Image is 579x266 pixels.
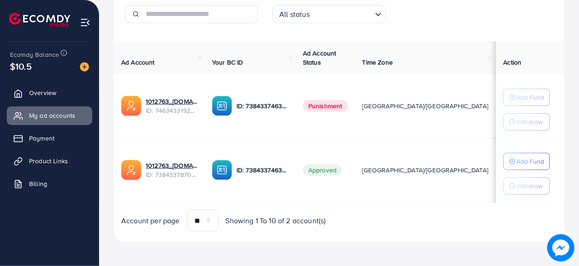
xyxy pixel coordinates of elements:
[121,58,155,67] span: Ad Account
[146,161,198,180] div: <span class='underline'>1012763_Yaseen.com_1719300151429</span></br>7384337870284226561
[517,181,543,191] p: Withdraw
[7,152,92,170] a: Product Links
[237,100,288,111] p: ID: 7384337463998906369
[226,216,326,226] span: Showing 1 To 10 of 2 account(s)
[7,129,92,147] a: Payment
[146,97,198,115] div: <span class='underline'>1012763_Yaseen.com_1737715962950</span></br>7463433192662663185
[80,17,90,28] img: menu
[212,160,232,180] img: ic-ba-acc.ded83a64.svg
[29,88,56,97] span: Overview
[362,101,489,110] span: [GEOGRAPHIC_DATA]/[GEOGRAPHIC_DATA]
[517,156,544,167] p: Add Fund
[277,8,312,21] span: All status
[10,60,32,73] span: $10.5
[146,97,198,106] a: 1012763_[DOMAIN_NAME]_1737715962950
[517,92,544,103] p: Add Fund
[7,84,92,102] a: Overview
[29,156,68,166] span: Product Links
[7,175,92,193] a: Billing
[303,100,348,112] span: Punishment
[362,166,489,175] span: [GEOGRAPHIC_DATA]/[GEOGRAPHIC_DATA]
[237,165,288,176] p: ID: 7384337463998906369
[121,96,141,116] img: ic-ads-acc.e4c84228.svg
[303,164,342,176] span: Approved
[9,13,70,27] img: logo
[146,106,198,115] span: ID: 7463433192662663185
[121,216,180,226] span: Account per page
[7,106,92,125] a: My ad accounts
[547,234,574,261] img: image
[312,6,371,21] input: Search for option
[212,58,243,67] span: Your BC ID
[504,153,550,170] button: Add Fund
[146,170,198,179] span: ID: 7384337870284226561
[504,58,522,67] span: Action
[504,89,550,106] button: Add Fund
[29,179,47,188] span: Billing
[504,177,550,195] button: Withdraw
[517,116,543,127] p: Withdraw
[146,161,198,170] a: 1012763_[DOMAIN_NAME]_1719300151429
[121,160,141,180] img: ic-ads-acc.e4c84228.svg
[212,96,232,116] img: ic-ba-acc.ded83a64.svg
[504,113,550,130] button: Withdraw
[272,5,386,23] div: Search for option
[10,50,59,59] span: Ecomdy Balance
[362,58,393,67] span: Time Zone
[29,111,75,120] span: My ad accounts
[29,134,54,143] span: Payment
[80,62,89,71] img: image
[303,49,337,67] span: Ad Account Status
